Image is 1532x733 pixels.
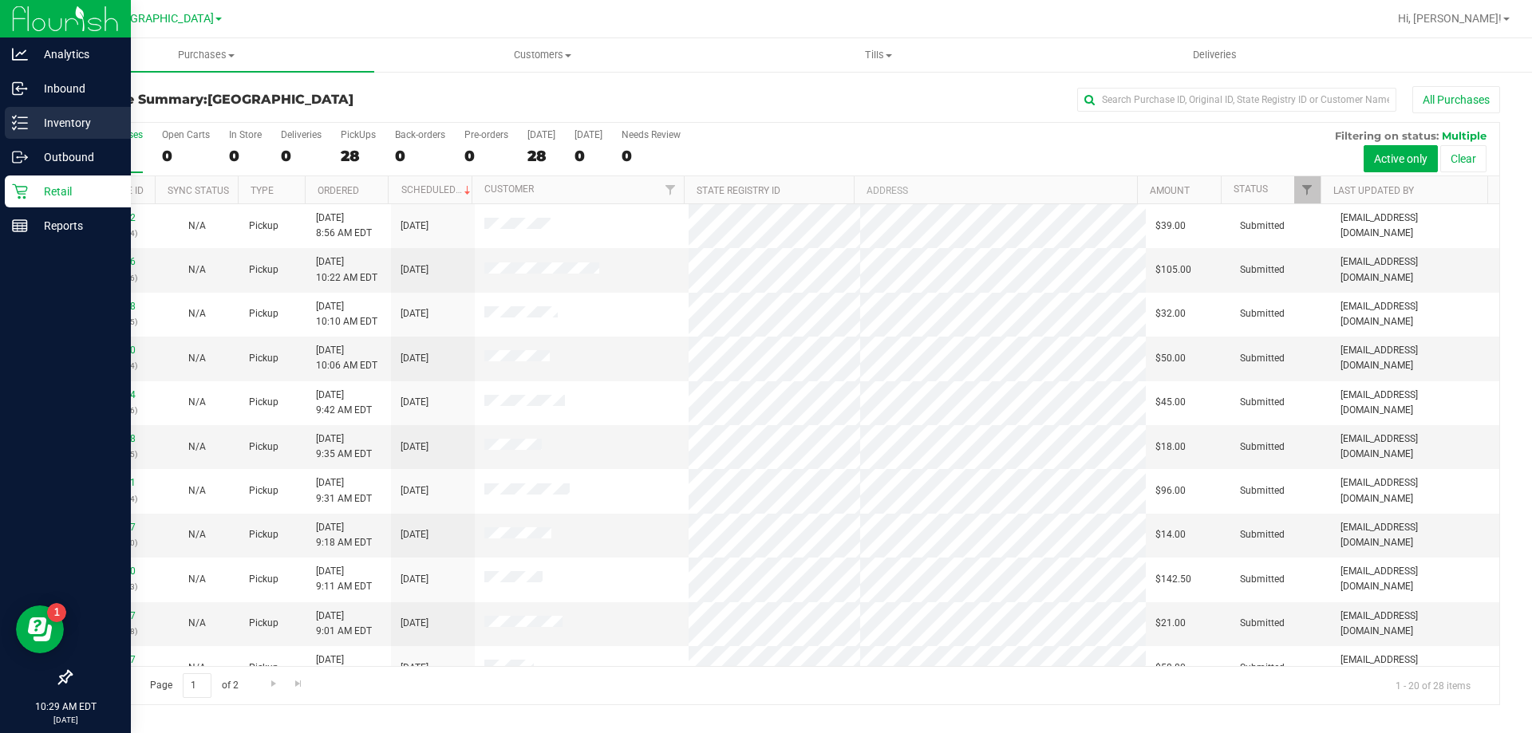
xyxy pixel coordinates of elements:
[1240,306,1285,321] span: Submitted
[1155,527,1186,542] span: $14.00
[316,564,372,594] span: [DATE] 9:11 AM EDT
[316,388,372,418] span: [DATE] 9:42 AM EDT
[91,477,136,488] a: 11983191
[7,714,124,726] p: [DATE]
[1340,609,1490,639] span: [EMAIL_ADDRESS][DOMAIN_NAME]
[1150,185,1190,196] a: Amount
[1440,145,1487,172] button: Clear
[316,652,377,683] span: [DATE] 10:08 PM EDT
[188,485,206,496] span: Not Applicable
[401,439,428,455] span: [DATE]
[188,396,206,408] span: Not Applicable
[188,395,206,410] button: N/A
[12,149,28,165] inline-svg: Outbound
[91,389,136,400] a: 11983214
[1240,439,1285,455] span: Submitted
[12,46,28,62] inline-svg: Analytics
[484,183,534,195] a: Customer
[1340,652,1490,683] span: [EMAIL_ADDRESS][DOMAIN_NAME]
[1240,527,1285,542] span: Submitted
[249,439,278,455] span: Pickup
[188,483,206,499] button: N/A
[188,572,206,587] button: N/A
[401,527,428,542] span: [DATE]
[318,185,359,196] a: Ordered
[168,185,229,196] a: Sync Status
[188,529,206,540] span: Not Applicable
[854,176,1137,204] th: Address
[527,147,555,165] div: 28
[188,264,206,275] span: Not Applicable
[574,147,602,165] div: 0
[527,129,555,140] div: [DATE]
[464,129,508,140] div: Pre-orders
[188,351,206,366] button: N/A
[1155,439,1186,455] span: $18.00
[1240,483,1285,499] span: Submitted
[91,433,136,444] a: 11983198
[162,147,210,165] div: 0
[188,662,206,673] span: Not Applicable
[1240,262,1285,278] span: Submitted
[1340,564,1490,594] span: [EMAIL_ADDRESS][DOMAIN_NAME]
[401,395,428,410] span: [DATE]
[249,395,278,410] span: Pickup
[188,527,206,542] button: N/A
[1340,475,1490,506] span: [EMAIL_ADDRESS][DOMAIN_NAME]
[281,129,322,140] div: Deliveries
[249,262,278,278] span: Pickup
[1077,88,1396,112] input: Search Purchase ID, Original ID, State Registry ID or Customer Name...
[136,673,251,698] span: Page of 2
[1155,306,1186,321] span: $32.00
[287,673,310,695] a: Go to the last page
[464,147,508,165] div: 0
[1240,616,1285,631] span: Submitted
[188,573,206,585] span: Not Applicable
[251,185,274,196] a: Type
[657,176,684,203] a: Filter
[249,351,278,366] span: Pickup
[1155,219,1186,234] span: $39.00
[1240,395,1285,410] span: Submitted
[12,183,28,199] inline-svg: Retail
[91,522,136,533] a: 11983167
[1047,38,1383,72] a: Deliveries
[188,617,206,629] span: Not Applicable
[1340,254,1490,285] span: [EMAIL_ADDRESS][DOMAIN_NAME]
[316,432,372,462] span: [DATE] 9:35 AM EDT
[91,301,136,312] a: 11983258
[249,483,278,499] span: Pickup
[1294,176,1321,203] a: Filter
[711,48,1045,62] span: Tills
[91,256,136,267] a: 11983286
[91,345,136,356] a: 11983250
[91,212,136,223] a: 11983122
[1155,395,1186,410] span: $45.00
[316,211,372,241] span: [DATE] 8:56 AM EDT
[341,129,376,140] div: PickUps
[574,129,602,140] div: [DATE]
[1340,432,1490,462] span: [EMAIL_ADDRESS][DOMAIN_NAME]
[1240,572,1285,587] span: Submitted
[38,38,374,72] a: Purchases
[1155,616,1186,631] span: $21.00
[188,439,206,455] button: N/A
[401,184,474,195] a: Scheduled
[1442,129,1487,142] span: Multiple
[47,603,66,622] iframe: Resource center unread badge
[1340,388,1490,418] span: [EMAIL_ADDRESS][DOMAIN_NAME]
[249,219,278,234] span: Pickup
[401,351,428,366] span: [DATE]
[249,572,278,587] span: Pickup
[105,12,214,26] span: [GEOGRAPHIC_DATA]
[1333,185,1414,196] a: Last Updated By
[188,219,206,234] button: N/A
[28,182,124,201] p: Retail
[91,566,136,577] a: 11983150
[188,220,206,231] span: Not Applicable
[262,673,285,695] a: Go to the next page
[316,254,377,285] span: [DATE] 10:22 AM EDT
[316,343,377,373] span: [DATE] 10:06 AM EDT
[341,147,376,165] div: 28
